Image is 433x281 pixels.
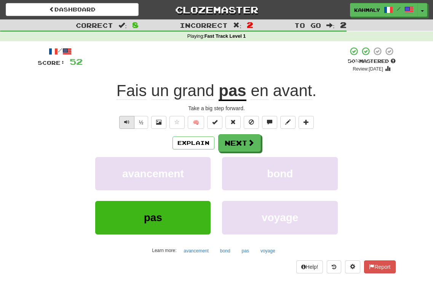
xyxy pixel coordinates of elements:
button: Set this sentence to 100% Mastered (alt+m) [207,116,222,129]
u: pas [219,82,246,101]
span: Correct [76,21,113,29]
button: Play sentence audio (ctl+space) [119,116,134,129]
span: To go [294,21,321,29]
a: Clozemaster [150,3,283,16]
span: voyage [262,212,299,223]
span: avancement [122,168,184,180]
span: : [233,22,241,29]
button: Favorite sentence (alt+f) [169,116,185,129]
span: 2 [340,20,347,29]
span: kahmaly [354,6,380,13]
button: Edit sentence (alt+d) [280,116,296,129]
button: Show image (alt+x) [151,116,166,129]
small: Review: [DATE] [353,66,383,72]
a: kahmaly / [350,3,418,17]
small: Learn more: [152,248,176,253]
button: pas [95,201,211,234]
div: / [38,47,83,56]
button: Explain [173,136,214,149]
span: pas [144,212,162,223]
button: Next [218,134,261,152]
span: en [251,82,268,100]
strong: Fast Track Level 1 [205,34,246,39]
button: Add to collection (alt+a) [299,116,314,129]
span: Score: [38,59,65,66]
button: voyage [222,201,337,234]
span: : [326,22,335,29]
button: Reset to 0% Mastered (alt+r) [225,116,241,129]
span: bond [267,168,293,180]
button: Round history (alt+y) [327,260,341,273]
button: ½ [134,116,149,129]
button: avancement [179,245,213,257]
button: bond [216,245,235,257]
span: . [246,82,316,100]
span: 8 [132,20,139,29]
a: Dashboard [6,3,139,16]
button: avancement [95,157,211,190]
button: 🧠 [188,116,204,129]
span: 2 [247,20,253,29]
button: bond [222,157,337,190]
div: Text-to-speech controls [118,116,149,129]
span: 52 [70,57,83,66]
span: 50 % [348,58,359,64]
button: Report [364,260,395,273]
span: : [118,22,127,29]
span: un [151,82,169,100]
span: / [397,6,401,11]
span: Fais [117,82,147,100]
button: Ignore sentence (alt+i) [244,116,259,129]
button: Discuss sentence (alt+u) [262,116,277,129]
button: pas [238,245,253,257]
span: Incorrect [180,21,228,29]
button: voyage [256,245,280,257]
span: grand [173,82,214,100]
span: avant [273,82,312,100]
button: Help! [296,260,323,273]
div: Take a big step forward. [38,104,396,112]
div: Mastered [348,58,396,65]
